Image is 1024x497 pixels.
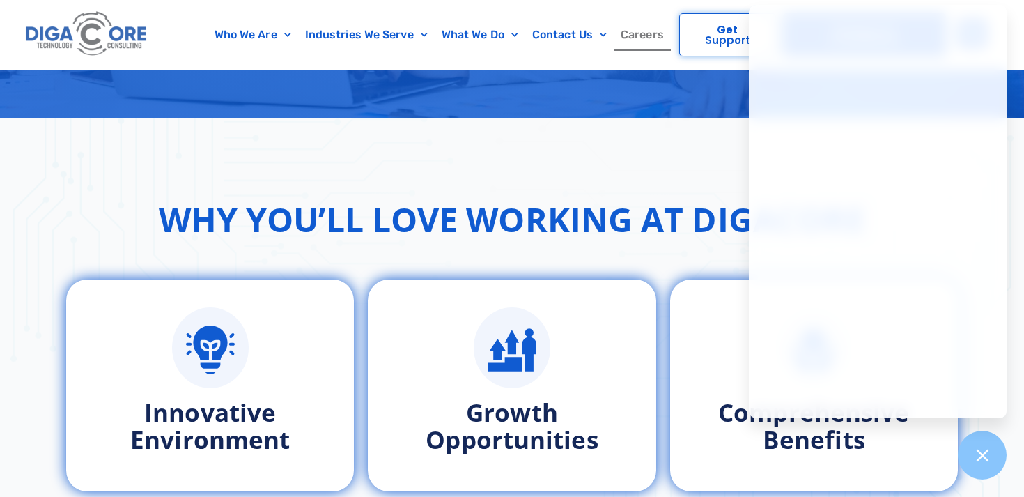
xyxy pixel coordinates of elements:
[159,194,866,245] h2: Why You’ll Love Working at Digacore
[130,396,290,456] a: Innovative Environment
[22,7,151,61] img: Digacore logo 1
[298,19,435,51] a: Industries We Serve
[694,24,762,45] span: Get Support
[435,19,525,51] a: What We Do
[172,307,249,388] a: Innovative Environment
[208,19,298,51] a: Who We Are
[426,396,598,456] a: Growth Opportunities
[206,19,672,51] nav: Menu
[614,19,671,51] a: Careers
[718,396,909,456] span: Comprehensive Benefits
[749,5,1007,418] iframe: Chatgenie Messenger
[679,13,777,56] a: Get Support
[525,19,614,51] a: Contact Us
[474,307,550,388] a: Growth Opportunities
